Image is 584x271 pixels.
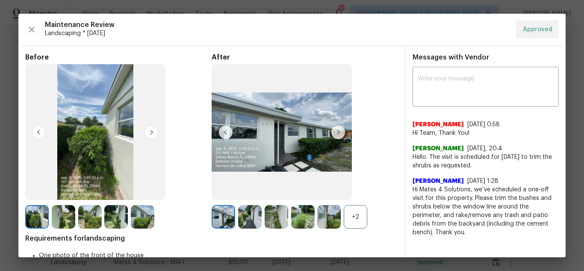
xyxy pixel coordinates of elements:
[467,178,498,184] span: [DATE] 1:28
[32,125,46,139] img: left-chevron-button-url
[331,125,345,139] img: right-chevron-button-url
[467,146,502,152] span: [DATE], 20:4
[212,53,398,62] span: After
[145,125,158,139] img: right-chevron-button-url
[413,120,464,129] span: [PERSON_NAME]
[39,251,398,260] li: One photo of the front of the house
[413,153,559,170] span: Hello. The visit is scheduled for [DATE] to trim the shrubs as requested.
[413,54,489,61] span: Messages with Vendor
[45,29,509,38] span: Landscaping * [DATE]
[45,21,509,29] span: Maintenance Review
[413,129,559,137] span: Hi Team, Thank You!
[219,125,233,139] img: left-chevron-button-url
[344,205,367,229] div: +2
[467,122,500,128] span: [DATE] 0:58
[25,53,212,62] span: Before
[25,234,398,243] span: Requirements for landscaping
[413,177,464,185] span: [PERSON_NAME]
[413,185,559,237] span: Hi Mates 4 Solutions, we’ve scheduled a one-off visit for this property. Please trim the bushes a...
[413,144,464,153] span: [PERSON_NAME]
